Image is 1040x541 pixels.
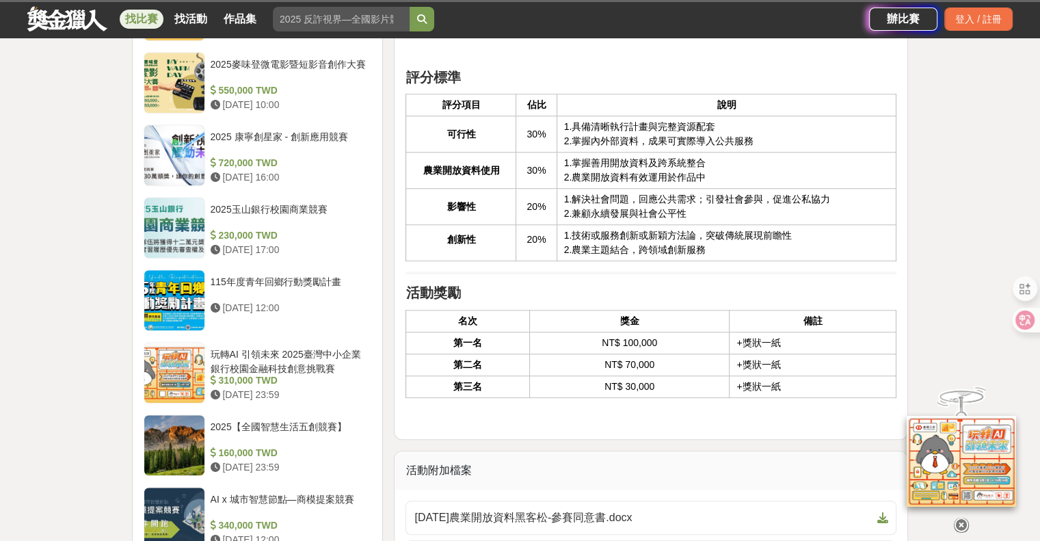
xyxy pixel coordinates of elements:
[557,116,896,153] td: 1.具備清晰執行計畫與完整資源配套 2.掌握內外部資料，成果可實際導入公共服務
[211,518,366,533] div: 340,000 TWD
[730,332,896,354] td: +獎狀一紙
[211,228,366,243] div: 230,000 TWD
[211,98,366,112] div: [DATE] 10:00
[530,354,730,375] td: NT$ 70,000
[516,189,557,225] td: 20%
[211,388,366,402] div: [DATE] 23:59
[211,275,366,301] div: 115年度青年回鄉行動獎勵計畫
[211,301,366,315] div: [DATE] 12:00
[120,10,163,29] a: 找比賽
[211,460,366,475] div: [DATE] 23:59
[406,153,516,189] th: 農業開放資料使用
[144,124,372,186] a: 2025 康寧創星家 - 創新應用競賽 720,000 TWD [DATE] 16:00
[211,130,366,156] div: 2025 康寧創星家 - 創新應用競賽
[211,492,366,518] div: AI x 城市智慧節點—商模提案競賽
[169,10,213,29] a: 找活動
[211,202,366,228] div: 2025玉山銀行校園商業競賽
[530,310,730,332] th: 獎金
[907,408,1016,499] img: d2146d9a-e6f6-4337-9592-8cefde37ba6b.png
[211,446,366,460] div: 160,000 TWD
[211,156,366,170] div: 720,000 TWD
[406,332,530,354] th: 第一名
[406,116,516,153] th: 可行性
[405,501,896,535] a: [DATE]農業開放資料黑客松-參賽同意書.docx
[516,94,557,116] th: 佔比
[144,414,372,476] a: 2025【全國智慧生活五創競賽】 160,000 TWD [DATE] 23:59
[144,342,372,404] a: 玩轉AI 引領未來 2025臺灣中小企業銀行校園金融科技創意挑戰賽 310,000 TWD [DATE] 23:59
[144,52,372,114] a: 2025麥味登微電影暨短影音創作大賽 550,000 TWD [DATE] 10:00
[516,116,557,153] td: 30%
[211,420,366,446] div: 2025【全國智慧生活五創競賽】
[211,170,366,185] div: [DATE] 16:00
[730,375,896,397] td: +獎狀一紙
[211,373,366,388] div: 310,000 TWD
[405,285,460,300] strong: 活動獎勵
[413,233,509,247] p: 創新性
[406,94,516,116] th: 評分項目
[516,153,557,189] td: 30%
[406,354,530,375] th: 第二名
[211,347,366,373] div: 玩轉AI 引領未來 2025臺灣中小企業銀行校園金融科技創意挑戰賽
[218,10,262,29] a: 作品集
[557,94,896,116] th: 說明
[530,332,730,354] td: NT$ 100,000
[144,269,372,331] a: 115年度青年回鄉行動獎勵計畫 [DATE] 12:00
[406,310,530,332] th: 名次
[869,8,937,31] a: 辦比賽
[557,153,896,189] td: 1.掌握善用開放資料及跨系統整合 2.農業開放資料有效運用於作品中
[730,310,896,332] th: 備註
[406,189,516,225] th: 影響性
[211,243,366,257] div: [DATE] 17:00
[395,451,907,490] div: 活動附加檔案
[406,375,530,397] th: 第三名
[405,70,460,85] strong: 評分標準
[211,57,366,83] div: 2025麥味登微電影暨短影音創作大賽
[530,375,730,397] td: NT$ 30,000
[557,225,896,261] td: 1.技術或服務創新或新穎方法論，突破傳統展現前瞻性 2.農業主題結合，跨領域創新服務
[414,510,871,526] span: [DATE]農業開放資料黑客松-參賽同意書.docx
[557,189,896,225] td: 1.解決社會問題，回應公共需求；引發社會參與，促進公私協力 2.兼顧永續發展與社會公平性
[523,233,549,247] p: 20%
[730,354,896,375] td: +獎狀一紙
[211,83,366,98] div: 550,000 TWD
[944,8,1013,31] div: 登入 / 註冊
[144,197,372,259] a: 2025玉山銀行校園商業競賽 230,000 TWD [DATE] 17:00
[273,7,410,31] input: 2025 反詐視界—全國影片競賽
